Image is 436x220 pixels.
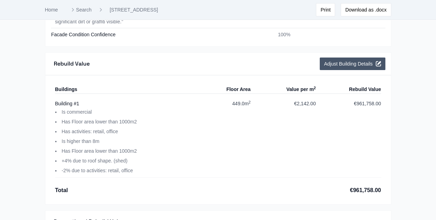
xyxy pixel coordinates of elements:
div: Buildings [55,85,186,93]
sup: 2 [249,100,251,104]
li: Has Floor area lower than 1000m2 [55,117,167,126]
div: €961,758.00 [354,99,381,175]
li: Has Floor area lower than 1000m2 [55,147,167,155]
button: Adjust Building Details [320,58,385,70]
li: Is commercial [55,108,167,116]
div: Total [55,186,68,195]
a: Search [69,6,91,13]
td: 100% [274,28,385,41]
div: Rebuild Value [349,85,381,93]
div: 449.0 m [232,99,251,175]
li: +4% due to roof shape. (shed) [55,157,167,165]
h3: Rebuild Value [54,60,90,68]
a: Home [45,7,58,13]
div: €961,758.00 [350,186,381,195]
li: Has activities: retail, office [55,127,167,136]
div: Value per m [251,85,316,93]
li: -2% due to activities: retail, office [55,166,167,175]
td: Facade Condition Confidence [51,28,274,41]
li: Is higher than 8m [55,137,167,145]
button: Print [316,3,335,16]
div: Floor Area [185,85,251,93]
sup: 2 [314,86,316,90]
a: [STREET_ADDRESS] [110,6,158,13]
div: Building # 1 [55,99,186,108]
div: €2,142.00 [294,99,316,175]
button: Download as .docx [341,3,391,16]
